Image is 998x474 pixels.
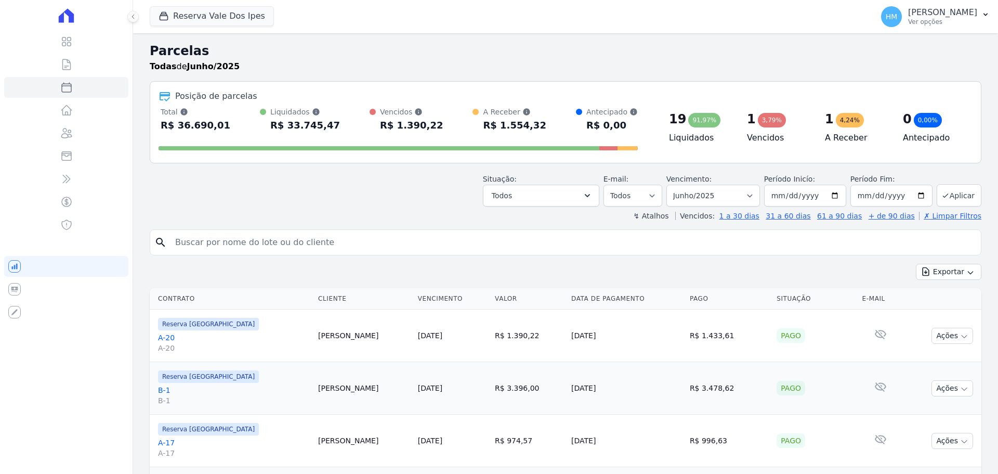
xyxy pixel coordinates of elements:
[686,362,772,415] td: R$ 3.478,62
[908,7,977,18] p: [PERSON_NAME]
[747,111,756,127] div: 1
[567,362,686,415] td: [DATE]
[719,212,759,220] a: 1 a 30 dias
[666,175,712,183] label: Vencimento:
[777,433,805,448] div: Pago
[764,175,815,183] label: Período Inicío:
[903,111,912,127] div: 0
[158,370,259,383] span: Reserva [GEOGRAPHIC_DATA]
[567,288,686,310] th: Data de Pagamento
[688,113,720,127] div: 91,97%
[633,212,668,220] label: ↯ Atalhos
[914,113,942,127] div: 0,00%
[187,61,240,71] strong: Junho/2025
[686,310,772,362] td: R$ 1.433,61
[270,117,340,134] div: R$ 33.745,47
[772,288,858,310] th: Situação
[777,328,805,343] div: Pago
[158,385,310,406] a: B-1B-1
[491,362,567,415] td: R$ 3.396,00
[603,175,629,183] label: E-mail:
[161,117,230,134] div: R$ 36.690,01
[937,184,981,207] button: Aplicar
[314,288,414,310] th: Cliente
[158,332,310,353] a: A-20A-20
[675,212,715,220] label: Vencidos:
[158,438,310,458] a: A-17A-17
[747,132,808,144] h4: Vencidos
[314,310,414,362] td: [PERSON_NAME]
[669,111,686,127] div: 19
[919,212,981,220] a: ✗ Limpar Filtros
[169,232,977,253] input: Buscar por nome do lote ou do cliente
[314,415,414,467] td: [PERSON_NAME]
[686,415,772,467] td: R$ 996,63
[858,288,903,310] th: E-mail
[161,107,230,117] div: Total
[418,331,442,340] a: [DATE]
[154,236,167,249] i: search
[380,117,443,134] div: R$ 1.390,22
[586,107,638,117] div: Antecipado
[873,2,998,31] button: HM [PERSON_NAME] Ver opções
[414,288,491,310] th: Vencimento
[931,380,973,396] button: Ações
[903,132,964,144] h4: Antecipado
[850,174,933,185] label: Período Fim:
[270,107,340,117] div: Liquidados
[817,212,862,220] a: 61 a 90 dias
[150,288,314,310] th: Contrato
[886,13,898,20] span: HM
[586,117,638,134] div: R$ 0,00
[825,132,886,144] h4: A Receber
[491,415,567,467] td: R$ 974,57
[567,415,686,467] td: [DATE]
[483,107,546,117] div: A Receber
[314,362,414,415] td: [PERSON_NAME]
[418,437,442,445] a: [DATE]
[158,423,259,435] span: Reserva [GEOGRAPHIC_DATA]
[686,288,772,310] th: Pago
[150,42,981,60] h2: Parcelas
[567,310,686,362] td: [DATE]
[931,433,973,449] button: Ações
[158,448,310,458] span: A-17
[483,117,546,134] div: R$ 1.554,32
[175,90,257,103] div: Posição de parcelas
[492,189,512,202] span: Todos
[483,175,517,183] label: Situação:
[836,113,864,127] div: 4,24%
[380,107,443,117] div: Vencidos
[150,61,177,71] strong: Todas
[158,318,259,330] span: Reserva [GEOGRAPHIC_DATA]
[916,264,981,280] button: Exportar
[758,113,786,127] div: 3,79%
[825,111,834,127] div: 1
[150,6,274,26] button: Reserva Vale Dos Ipes
[150,60,240,73] p: de
[777,381,805,395] div: Pago
[669,132,730,144] h4: Liquidados
[766,212,810,220] a: 31 a 60 dias
[158,395,310,406] span: B-1
[931,328,973,344] button: Ações
[158,343,310,353] span: A-20
[418,384,442,392] a: [DATE]
[483,185,599,207] button: Todos
[908,18,977,26] p: Ver opções
[869,212,915,220] a: + de 90 dias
